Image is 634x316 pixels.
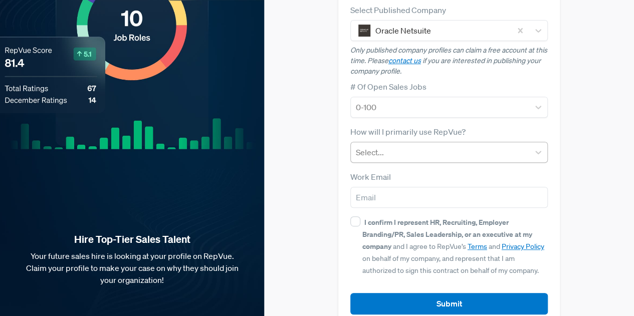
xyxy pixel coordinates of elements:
span: and I agree to RepVue’s and on behalf of my company, and represent that I am authorized to sign t... [362,218,544,275]
strong: Hire Top-Tier Sales Talent [16,233,248,246]
input: Email [350,187,548,208]
label: How will I primarily use RepVue? [350,126,466,138]
a: Privacy Policy [502,242,544,251]
p: Your future sales hire is looking at your profile on RepVue. Claim your profile to make your case... [16,250,248,286]
label: Work Email [350,171,391,183]
img: Oracle Netsuite [358,25,370,37]
strong: I confirm I represent HR, Recruiting, Employer Branding/PR, Sales Leadership, or an executive at ... [362,217,532,251]
label: # Of Open Sales Jobs [350,81,427,93]
label: Select Published Company [350,4,446,16]
p: Only published company profiles can claim a free account at this time. Please if you are interest... [350,45,548,77]
button: Submit [350,293,548,314]
a: contact us [388,56,421,65]
a: Terms [468,242,487,251]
